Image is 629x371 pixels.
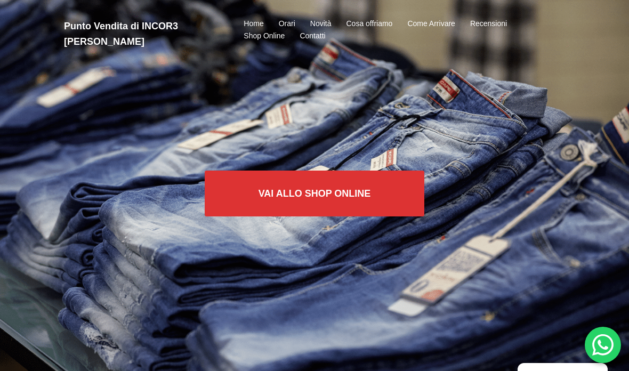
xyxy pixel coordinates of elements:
a: Come Arrivare [407,18,455,30]
a: Recensioni [470,18,507,30]
a: Novità [310,18,332,30]
a: Home [244,18,263,30]
h2: Punto Vendita di INCOR3 [PERSON_NAME] [64,19,220,50]
a: Vai allo SHOP ONLINE [205,171,425,216]
a: Shop Online [244,30,285,43]
a: Cosa offriamo [346,18,393,30]
a: Orari [279,18,295,30]
a: Contatti [300,30,325,43]
div: 'Hai [585,327,621,363]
